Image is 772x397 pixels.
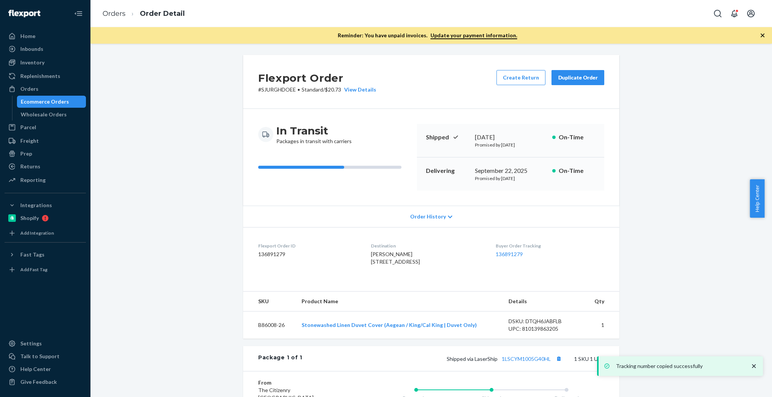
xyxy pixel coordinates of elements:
a: Replenishments [5,70,86,82]
span: [PERSON_NAME] [STREET_ADDRESS] [371,251,420,265]
th: Details [502,292,585,311]
a: Reporting [5,174,86,186]
th: Product Name [296,292,502,311]
a: 136891279 [496,251,523,257]
dt: Buyer Order Tracking [496,243,604,249]
th: Qty [585,292,619,311]
div: Settings [20,340,42,347]
div: Reporting [20,176,46,184]
p: On-Time [559,133,595,142]
td: B86008-26 [243,311,296,339]
div: Returns [20,163,40,170]
button: Close Navigation [71,6,86,21]
div: Give Feedback [20,378,57,386]
dt: Destination [371,243,483,249]
p: Shipped [426,133,469,142]
div: Add Integration [20,230,54,236]
button: View Details [341,86,376,93]
dt: From [258,379,348,386]
button: Give Feedback [5,376,86,388]
div: Add Fast Tag [20,266,47,273]
div: Duplicate Order [558,74,598,81]
img: Flexport logo [8,10,40,17]
div: [DATE] [475,133,546,142]
div: DSKU: DTQH6JABFLB [509,318,579,325]
p: Reminder: You have unpaid invoices. [338,32,517,39]
a: 1LSCYM1005G40HL [502,356,551,362]
span: Shipped via LaserShip [447,356,564,362]
button: Help Center [750,179,764,218]
a: Orders [103,9,126,18]
p: Delivering [426,166,469,175]
p: On-Time [559,166,595,175]
button: Open Search Box [710,6,725,21]
div: Prep [20,150,32,157]
div: Shopify [20,214,39,222]
svg: close toast [750,362,758,370]
div: Help Center [20,365,51,373]
button: Create Return [496,70,545,85]
a: Wholesale Orders [17,108,86,121]
div: Fast Tags [20,251,44,258]
div: Inbounds [20,45,43,53]
a: Home [5,30,86,42]
div: Inventory [20,59,44,66]
span: Order History [410,213,446,220]
button: Copy tracking number [554,354,564,363]
a: Update your payment information. [430,32,517,39]
div: Parcel [20,124,36,131]
div: Orders [20,85,38,93]
button: Open account menu [743,6,758,21]
a: Stonewashed Linen Duvet Cover (Aegean / King/Cal King | Duvet Only) [302,322,477,328]
div: Freight [20,137,39,145]
td: 1 [585,311,619,339]
div: Talk to Support [20,353,60,360]
a: Returns [5,160,86,173]
button: Open notifications [727,6,742,21]
h2: Flexport Order [258,70,376,86]
a: Talk to Support [5,350,86,362]
a: Help Center [5,363,86,375]
button: Fast Tags [5,249,86,261]
span: • [297,86,300,93]
a: Inventory [5,56,86,69]
p: Tracking number copied successfully [616,362,743,370]
p: # SJURGHDOEE / $20.73 [258,86,376,93]
a: Parcel [5,121,86,133]
a: Shopify [5,212,86,224]
a: Freight [5,135,86,147]
div: Replenishments [20,72,60,80]
p: Promised by [DATE] [475,142,546,148]
a: Order Detail [140,9,185,18]
span: Standard [302,86,323,93]
div: Integrations [20,202,52,209]
ol: breadcrumbs [96,3,191,25]
div: Home [20,32,35,40]
h3: In Transit [276,124,352,137]
div: 1 SKU 1 Unit [302,354,604,363]
div: Wholesale Orders [21,111,67,118]
div: September 22, 2025 [475,166,546,175]
dt: Flexport Order ID [258,243,359,249]
div: Packages in transit with carriers [276,124,352,145]
div: UPC: 810139863205 [509,325,579,333]
button: Duplicate Order [551,70,604,85]
div: Package 1 of 1 [258,354,302,363]
a: Settings [5,337,86,350]
button: Integrations [5,199,86,211]
div: Ecommerce Orders [21,98,69,105]
a: Add Integration [5,227,86,239]
dd: 136891279 [258,250,359,258]
a: Add Fast Tag [5,264,86,276]
a: Inbounds [5,43,86,55]
th: SKU [243,292,296,311]
a: Prep [5,148,86,160]
a: Orders [5,83,86,95]
a: Ecommerce Orders [17,96,86,108]
p: Promised by [DATE] [475,175,546,182]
